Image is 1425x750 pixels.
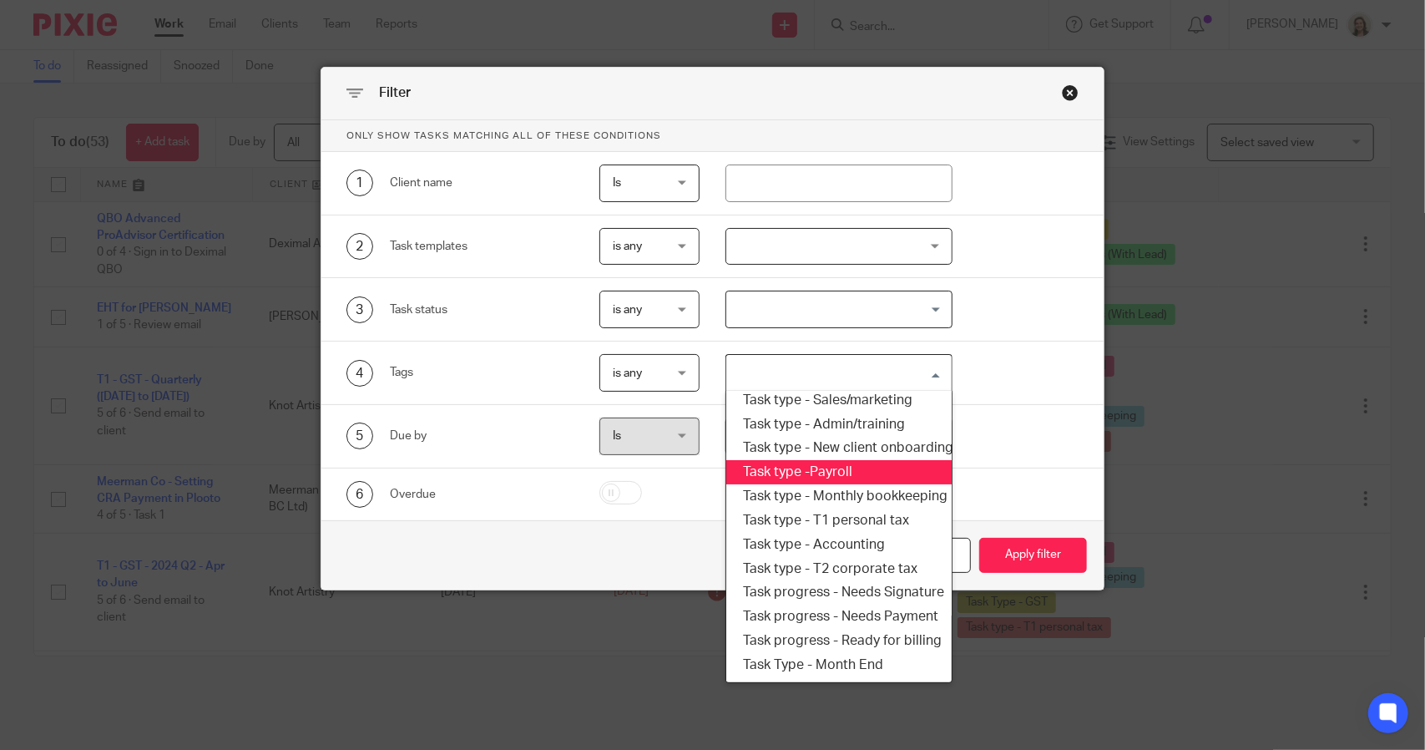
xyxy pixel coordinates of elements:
[726,509,951,533] li: Task type - T1 personal tax
[390,302,573,318] div: Task status
[379,86,411,99] span: Filter
[321,120,1104,152] p: Only show tasks matching all of these conditions
[390,486,573,503] div: Overdue
[726,413,951,437] li: Task type - Admin/training
[346,170,373,196] div: 1
[726,388,951,413] li: Task type - Sales/marketing
[613,177,621,189] span: Is
[390,238,573,255] div: Task templates
[390,428,573,444] div: Due by
[728,358,942,388] input: Search for option
[725,354,952,392] div: Search for option
[726,580,951,605] li: Task progress - Needs Signature
[390,364,573,381] div: Tags
[726,653,951,677] li: Task Type - Month End
[728,295,942,324] input: Search for option
[726,605,951,629] li: Task progress - Needs Payment
[613,367,642,379] span: is any
[346,481,373,508] div: 6
[613,304,642,316] span: is any
[613,241,642,252] span: is any
[726,436,951,460] li: Task type - New client onboarding
[390,175,573,191] div: Client name
[726,677,951,702] li: Task Type - Mid Month
[726,557,951,581] li: Task type - T2 corporate tax
[346,233,373,260] div: 2
[346,360,373,387] div: 4
[979,538,1087,574] button: Apply filter
[726,484,951,509] li: Task type - Monthly bookkeeping
[726,533,951,557] li: Task type - Accounting
[725,291,952,328] div: Search for option
[346,423,373,449] div: 5
[613,430,621,442] span: Is
[1062,84,1079,101] div: Close this dialog window
[346,296,373,323] div: 3
[726,460,951,484] li: Task type -Payroll
[726,629,951,653] li: Task progress - Ready for billing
